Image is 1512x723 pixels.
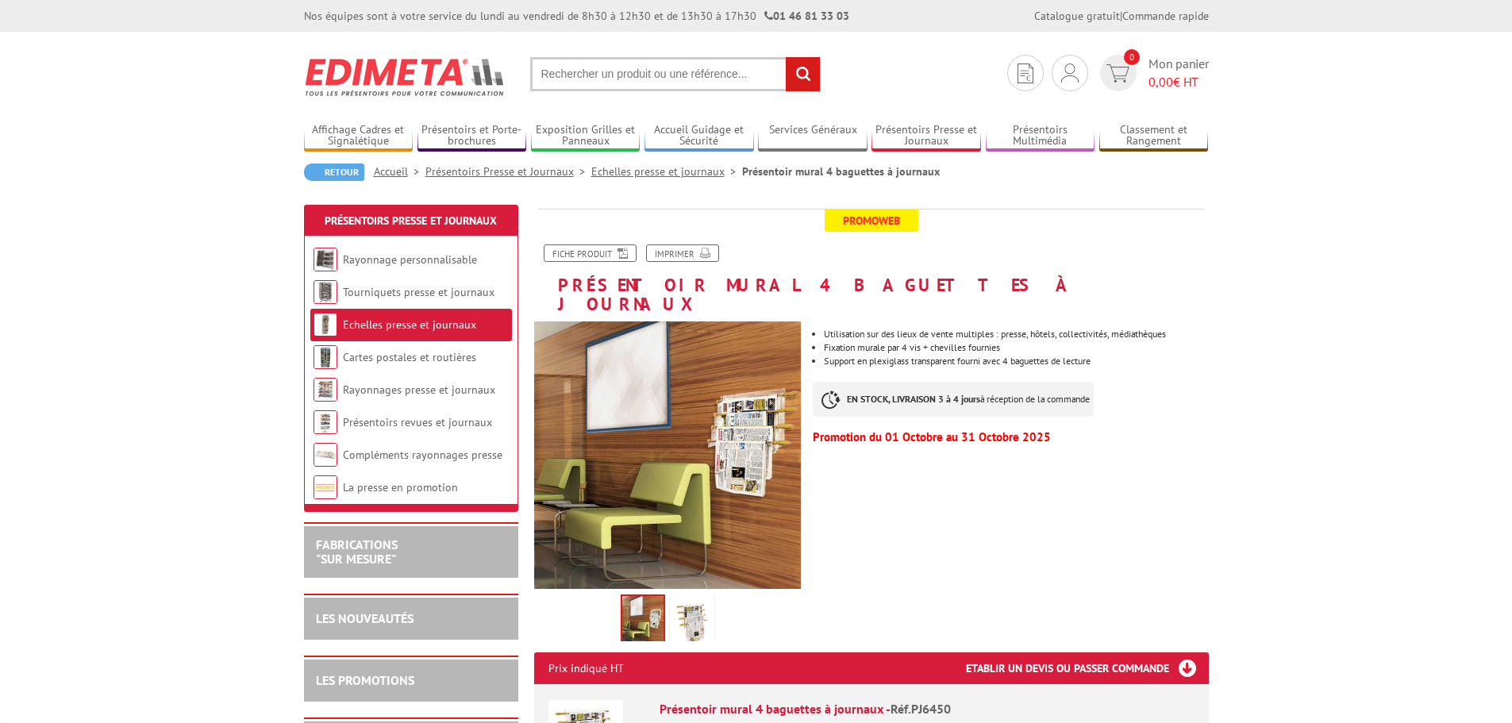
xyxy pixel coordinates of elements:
[673,598,711,647] img: echelles_presse_pj6450_1.jpg
[1148,55,1209,91] span: Mon panier
[1148,74,1173,90] span: 0,00
[1122,9,1209,23] a: Commande rapide
[314,443,337,467] img: Compléments rayonnages presse
[343,448,502,462] a: Compléments rayonnages presse
[825,210,918,232] span: Promoweb
[1124,49,1140,65] span: 0
[764,9,849,23] strong: 01 46 81 33 03
[316,672,414,688] a: LES PROMOTIONS
[813,433,1208,442] p: Promotion du 01 Octobre au 31 Octobre 2025
[530,57,821,91] input: Rechercher un produit ou une référence...
[304,163,364,181] a: Retour
[534,321,802,589] img: presentoirs_brochures_pj6450_mise_en_situation.jpg
[343,415,492,429] a: Présentoirs revues et journaux
[314,280,337,304] img: Tourniquets presse et journaux
[1099,123,1209,149] a: Classement et Rangement
[343,285,494,299] a: Tourniquets presse et journaux
[986,123,1095,149] a: Présentoirs Multimédia
[813,382,1094,417] p: à réception de la commande
[1148,73,1209,91] span: € HT
[591,164,742,179] a: Echelles presse et journaux
[1096,55,1209,91] a: devis rapide 0 Mon panier 0,00€ HT
[966,652,1209,684] h3: Etablir un devis ou passer commande
[824,343,1208,352] li: Fixation murale par 4 vis + chevilles fournies
[742,163,940,179] li: Présentoir mural 4 baguettes à journaux
[343,383,495,397] a: Rayonnages presse et journaux
[316,610,414,626] a: LES NOUVEAUTÉS
[544,244,637,262] a: Fiche produit
[343,252,477,267] a: Rayonnage personnalisable
[1034,8,1209,24] div: |
[343,480,458,494] a: La presse en promotion
[314,345,337,369] img: Cartes postales et routières
[314,313,337,337] img: Echelles presse et journaux
[314,475,337,499] img: La presse en promotion
[314,410,337,434] img: Présentoirs revues et journaux
[417,123,527,149] a: Présentoirs et Porte-brochures
[343,317,476,332] a: Echelles presse et journaux
[871,123,981,149] a: Présentoirs Presse et Journaux
[786,57,820,91] input: rechercher
[304,8,849,24] div: Nos équipes sont à votre service du lundi au vendredi de 8h30 à 12h30 et de 13h30 à 17h30
[374,164,425,179] a: Accueil
[316,536,398,567] a: FABRICATIONS"Sur Mesure"
[548,652,624,684] p: Prix indiqué HT
[1034,9,1120,23] a: Catalogue gratuit
[531,123,641,149] a: Exposition Grilles et Panneaux
[1061,63,1079,83] img: devis rapide
[1018,63,1033,83] img: devis rapide
[824,329,1208,339] li: Utilisation sur des lieux de vente multiples : presse, hôtels, collectivités, médiathèques
[847,393,980,405] strong: EN STOCK, LIVRAISON 3 à 4 jours
[824,356,1208,366] li: Support en plexiglass transparent fourni avec 4 baguettes de lecture
[891,701,951,717] span: Réf.PJ6450
[644,123,754,149] a: Accueil Guidage et Sécurité
[660,700,1195,718] div: Présentoir mural 4 baguettes à journaux -
[304,48,506,106] img: Edimeta
[343,350,476,364] a: Cartes postales et routières
[304,123,414,149] a: Affichage Cadres et Signalétique
[1106,64,1129,83] img: devis rapide
[325,213,497,228] a: Présentoirs Presse et Journaux
[314,248,337,271] img: Rayonnage personnalisable
[425,164,591,179] a: Présentoirs Presse et Journaux
[314,378,337,402] img: Rayonnages presse et journaux
[646,244,719,262] a: Imprimer
[622,596,664,645] img: presentoirs_brochures_pj6450_mise_en_situation.jpg
[758,123,868,149] a: Services Généraux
